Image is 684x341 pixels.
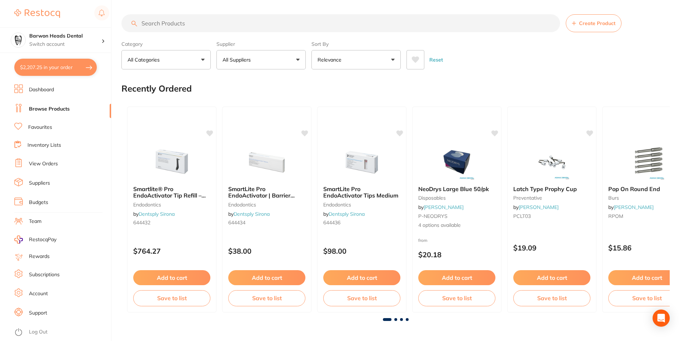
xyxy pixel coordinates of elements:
[228,186,305,199] b: SmartLite Pro EndoActivator | Barrier Sleeves
[29,253,50,260] a: Rewards
[14,9,60,18] img: Restocq Logo
[121,50,211,69] button: All Categories
[418,213,495,219] small: P-NEODRYS
[424,204,464,210] a: [PERSON_NAME]
[513,213,590,219] small: PCLT03
[513,270,590,285] button: Add to cart
[323,290,400,306] button: Save to list
[323,270,400,285] button: Add to cart
[418,238,428,243] span: from
[418,222,495,229] span: 4 options available
[427,50,445,69] button: Reset
[139,211,175,217] a: Dentsply Sirona
[513,290,590,306] button: Save to list
[579,20,615,26] span: Create Product
[529,144,575,180] img: Latch Type Prophy Cup
[133,202,210,208] small: endodontics
[14,5,60,22] a: Restocq Logo
[418,195,495,201] small: disposables
[228,220,305,225] small: 644434
[29,271,60,278] a: Subscriptions
[29,33,101,40] h4: Barwon Heads Dental
[133,270,210,285] button: Add to cart
[29,310,47,317] a: Support
[323,247,400,255] p: $98.00
[133,247,210,255] p: $764.27
[133,290,210,306] button: Save to list
[28,142,61,149] a: Inventory Lists
[228,270,305,285] button: Add to cart
[29,180,50,187] a: Suppliers
[29,199,48,206] a: Budgets
[29,86,54,93] a: Dashboard
[624,144,670,180] img: Pop On Round End
[323,211,365,217] span: by
[133,186,210,199] b: Smartlite® Pro EndoActivator Tip Refill – Replacement for EAD100
[311,50,401,69] button: Relevance
[311,41,401,47] label: Sort By
[149,144,195,180] img: Smartlite® Pro EndoActivator Tip Refill – Replacement for EAD100
[216,50,306,69] button: All Suppliers
[14,235,56,244] a: RestocqPay
[28,124,52,131] a: Favourites
[133,220,210,225] small: 644432
[228,247,305,255] p: $38.00
[121,14,560,32] input: Search Products
[513,186,590,192] b: Latch Type Prophy Cup
[323,220,400,225] small: 644436
[14,235,23,244] img: RestocqPay
[216,41,306,47] label: Supplier
[121,84,192,94] h2: Recently Ordered
[329,211,365,217] a: Dentsply Sirona
[29,236,56,243] span: RestocqPay
[14,327,109,338] button: Log Out
[128,56,163,63] p: All Categories
[318,56,344,63] p: Relevance
[228,290,305,306] button: Save to list
[418,250,495,259] p: $20.18
[418,186,495,192] b: NeoDrys Large Blue 50/pk
[228,202,305,208] small: endodontics
[29,41,101,48] p: Switch account
[653,310,670,327] div: Open Intercom Messenger
[614,204,654,210] a: [PERSON_NAME]
[608,204,654,210] span: by
[323,186,400,199] b: SmartLite Pro EndoActivator Tips Medium
[513,204,559,210] span: by
[519,204,559,210] a: [PERSON_NAME]
[339,144,385,180] img: SmartLite Pro EndoActivator Tips Medium
[29,328,48,336] a: Log Out
[228,211,270,217] span: by
[513,195,590,201] small: preventative
[418,204,464,210] span: by
[29,160,58,167] a: View Orders
[418,290,495,306] button: Save to list
[121,41,211,47] label: Category
[223,56,254,63] p: All Suppliers
[244,144,290,180] img: SmartLite Pro EndoActivator | Barrier Sleeves
[29,290,48,297] a: Account
[434,144,480,180] img: NeoDrys Large Blue 50/pk
[323,202,400,208] small: endodontics
[513,244,590,252] p: $19.09
[14,59,97,76] button: $2,207.25 in your order
[418,270,495,285] button: Add to cart
[566,14,621,32] button: Create Product
[29,106,70,113] a: Browse Products
[133,211,175,217] span: by
[234,211,270,217] a: Dentsply Sirona
[29,218,41,225] a: Team
[11,33,25,47] img: Barwon Heads Dental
